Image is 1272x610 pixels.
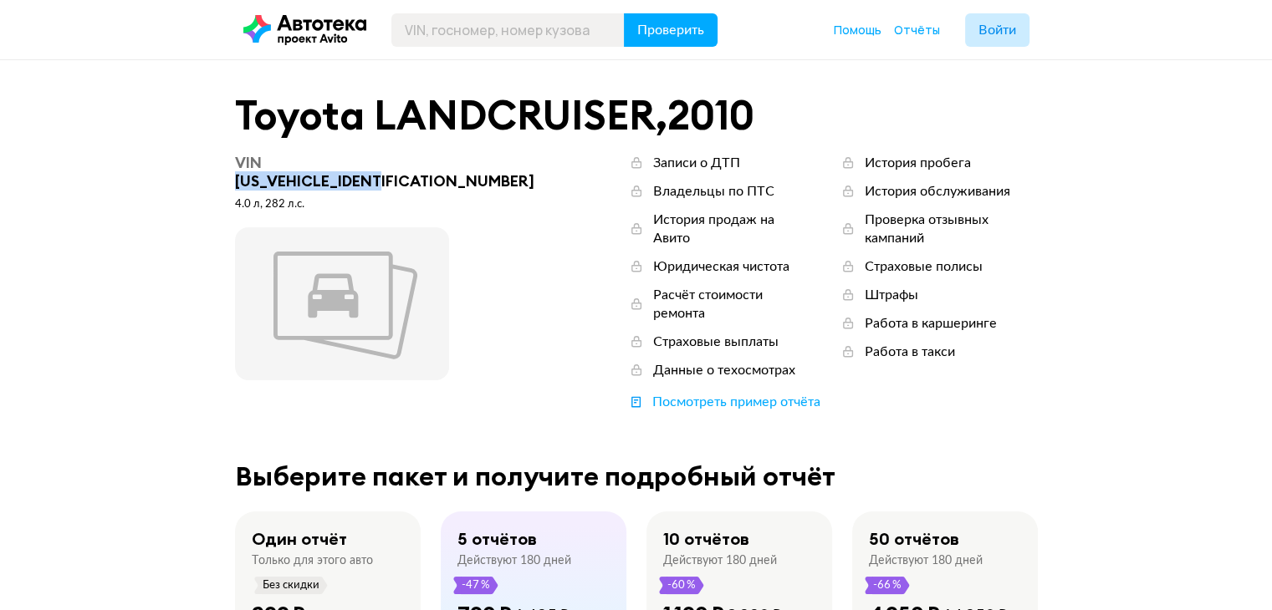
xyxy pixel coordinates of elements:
[663,553,777,568] div: Действуют 180 дней
[262,577,320,594] span: Без скидки
[252,528,347,550] div: Один отчёт
[653,154,740,172] div: Записи о ДТП
[865,286,918,304] div: Штрафы
[894,22,940,38] a: Отчёты
[235,94,1038,137] div: Toyota LANDCRUISER , 2010
[865,154,971,172] div: История пробега
[653,257,789,276] div: Юридическая чистота
[978,23,1016,37] span: Войти
[865,211,1038,247] div: Проверка отзывных кампаний
[457,528,537,550] div: 5 отчётов
[865,314,997,333] div: Работа в каршеринге
[235,461,1038,491] div: Выберите пакет и получите подробный отчёт
[865,343,955,361] div: Работа в такси
[663,528,749,550] div: 10 отчётов
[653,333,779,351] div: Страховые выплаты
[457,553,571,568] div: Действуют 180 дней
[235,153,262,172] span: VIN
[637,23,704,37] span: Проверить
[865,182,1010,201] div: История обслуживания
[865,257,983,276] div: Страховые полисы
[667,577,697,594] span: -60 %
[235,197,545,212] div: 4.0 л, 282 л.c.
[624,13,718,47] button: Проверить
[391,13,625,47] input: VIN, госномер, номер кузова
[252,553,373,568] div: Только для этого авто
[653,286,805,323] div: Расчёт стоимости ремонта
[869,528,959,550] div: 50 отчётов
[652,393,820,411] div: Посмотреть пример отчёта
[235,154,545,191] div: [US_VEHICLE_IDENTIFICATION_NUMBER]
[869,553,983,568] div: Действуют 180 дней
[872,577,902,594] span: -66 %
[653,211,805,247] div: История продаж на Авито
[653,182,774,201] div: Владельцы по ПТС
[461,577,491,594] span: -47 %
[834,22,881,38] a: Помощь
[965,13,1029,47] button: Войти
[653,361,795,379] div: Данные о техосмотрах
[628,393,820,411] a: Посмотреть пример отчёта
